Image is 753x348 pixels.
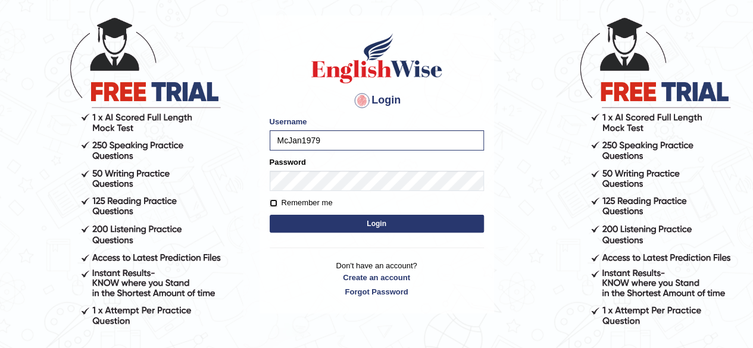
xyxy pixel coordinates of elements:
button: Login [270,215,484,233]
label: Remember me [270,197,333,209]
p: Don't have an account? [270,260,484,297]
label: Password [270,156,306,168]
a: Forgot Password [270,286,484,297]
a: Create an account [270,272,484,283]
label: Username [270,116,307,127]
img: Logo of English Wise sign in for intelligent practice with AI [309,32,445,85]
input: Remember me [270,199,277,207]
h4: Login [270,91,484,110]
